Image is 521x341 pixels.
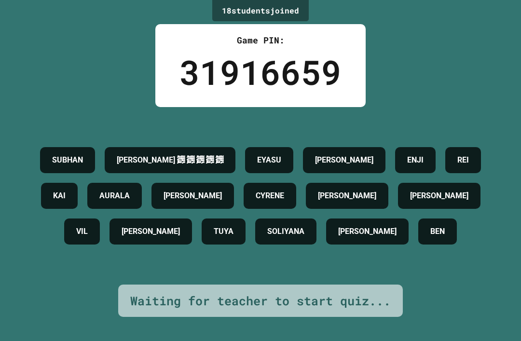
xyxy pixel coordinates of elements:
[117,154,223,166] h4: [PERSON_NAME] ﷽ ﷽ ﷽ ﷽ ﷽
[267,226,304,237] h4: SOLIYANA
[315,154,373,166] h4: [PERSON_NAME]
[256,190,284,202] h4: CYRENE
[76,226,88,237] h4: VIL
[130,292,391,310] div: Waiting for teacher to start quiz...
[410,190,468,202] h4: [PERSON_NAME]
[53,190,66,202] h4: KAI
[99,190,130,202] h4: AURALA
[179,34,342,47] div: Game PIN:
[122,226,180,237] h4: [PERSON_NAME]
[338,226,397,237] h4: [PERSON_NAME]
[407,154,424,166] h4: ENJI
[257,154,281,166] h4: EYASU
[214,226,233,237] h4: TUYA
[318,190,376,202] h4: [PERSON_NAME]
[52,154,83,166] h4: SUBHAN
[179,47,342,97] div: 31916659
[164,190,222,202] h4: [PERSON_NAME]
[457,154,469,166] h4: REI
[430,226,445,237] h4: BEN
